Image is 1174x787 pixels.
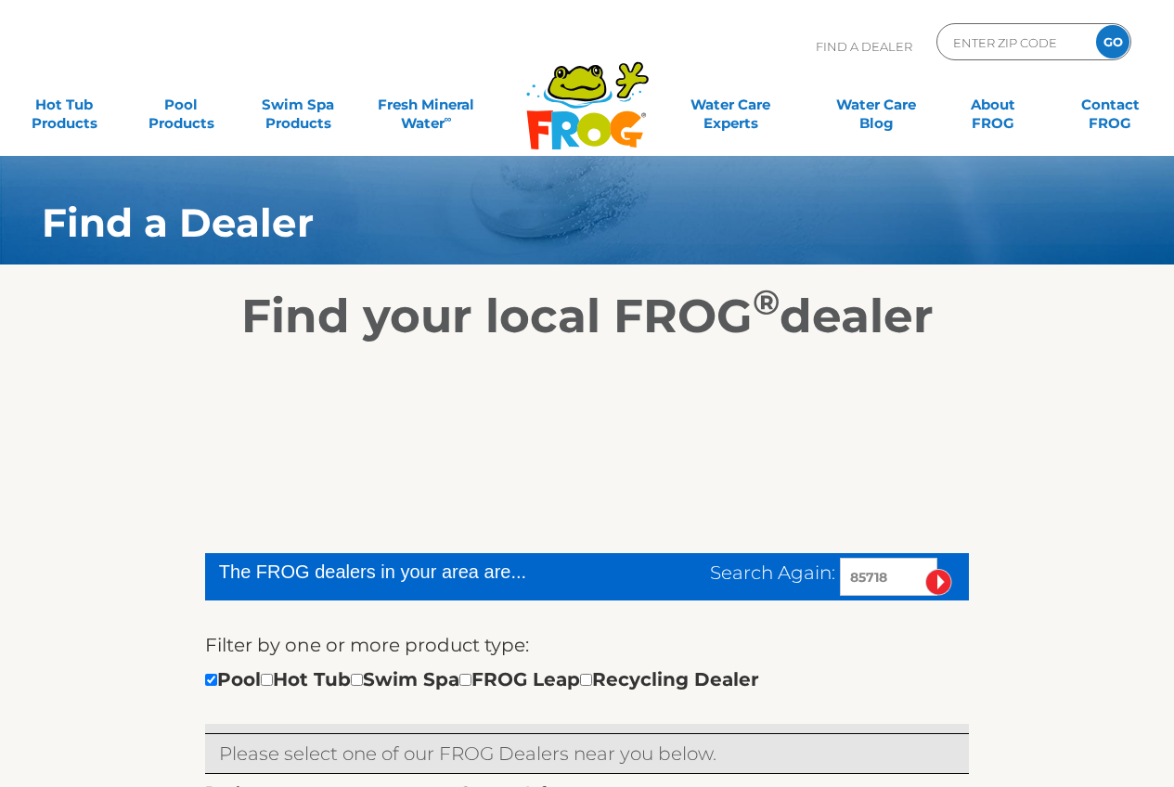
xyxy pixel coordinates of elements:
div: Pool Hot Tub Swim Spa FROG Leap Recycling Dealer [205,664,759,694]
h2: Find your local FROG dealer [14,289,1160,344]
p: Please select one of our FROG Dealers near you below. [219,739,955,768]
input: GO [1096,25,1129,58]
h1: Find a Dealer [42,200,1046,245]
input: Submit [925,569,952,596]
a: Fresh MineralWater∞ [369,86,484,123]
p: Find A Dealer [816,23,912,70]
a: PoolProducts [135,86,226,123]
a: Hot TubProducts [19,86,110,123]
a: AboutFROG [948,86,1039,123]
div: The FROG dealers in your area are... [219,558,594,586]
span: Search Again: [710,561,835,584]
img: Frog Products Logo [516,37,659,150]
label: Filter by one or more product type: [205,630,529,660]
sup: ® [753,281,780,323]
a: Swim SpaProducts [252,86,343,123]
sup: ∞ [445,112,452,125]
a: Water CareBlog [831,86,922,123]
a: ContactFROG [1064,86,1155,123]
a: Water CareExperts [657,86,805,123]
